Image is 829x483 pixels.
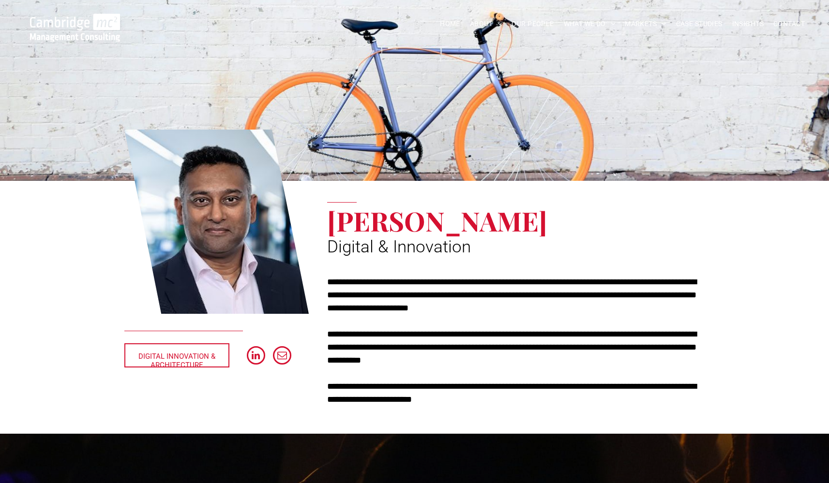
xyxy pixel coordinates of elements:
a: WHAT WE DO [559,16,620,31]
a: HOME [435,16,465,31]
a: OUR PEOPLE [507,16,558,31]
a: Rachi Weerasinghe | Digital & Innovation | Cambridge Management Consulting [124,128,309,316]
a: MARKETS [620,16,671,31]
a: INSIGHTS [727,16,769,31]
a: linkedin [247,346,265,367]
a: Your Business Transformed | Cambridge Management Consulting [30,15,120,25]
span: [PERSON_NAME] [327,203,547,238]
span: DIGITAL INNOVATION & ARCHITECTURE [126,344,227,377]
a: CONTACT [769,16,810,31]
span: Digital & Innovation [327,237,471,257]
a: ABOUT [465,16,507,31]
a: email [273,346,291,367]
a: CASE STUDIES [671,16,727,31]
a: DIGITAL INNOVATION & ARCHITECTURE [124,343,229,367]
img: Go to Homepage [30,14,120,42]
